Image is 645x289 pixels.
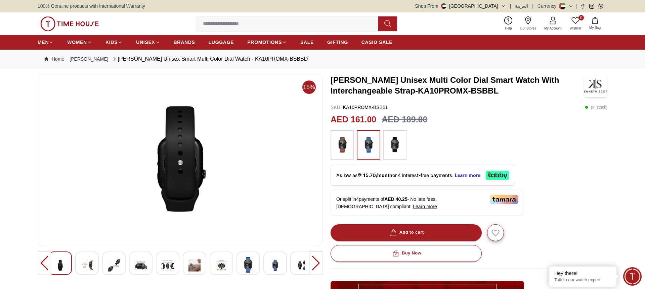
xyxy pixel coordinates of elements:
span: CASIO SALE [361,39,393,46]
nav: Breadcrumb [38,50,607,68]
button: Add to cart [331,224,482,241]
a: PROMOTIONS [247,36,287,48]
img: Kenneth Scott Unisex Smart Multi Color Dial Watch - KA10PROMX-BSBBD [269,257,281,274]
span: SKU : [331,105,342,110]
span: My Account [542,26,564,31]
span: | [510,3,511,9]
span: AED 40.25 [384,196,407,202]
img: Kenneth Scott Unisex Multi Color Dial Smart Watch With Interchangeable Strap-KA10PROMX-BSBBL [584,74,607,97]
a: MEN [38,36,54,48]
div: [PERSON_NAME] Unisex Smart Multi Color Dial Watch - KA10PROMX-BSBBD [111,55,308,63]
span: My Bag [587,25,603,30]
img: ... [40,16,99,31]
a: UNISEX [136,36,160,48]
a: [PERSON_NAME] [70,56,108,62]
span: 0 [578,15,584,20]
a: 0Wishlist [566,15,585,32]
span: UNISEX [136,39,155,46]
img: United Arab Emirates [441,3,446,9]
div: Or split in 4 payments of - No late fees, [DEMOGRAPHIC_DATA] compliant! [331,190,524,216]
a: LUGGAGE [209,36,234,48]
div: Add to cart [389,229,424,236]
span: MEN [38,39,49,46]
span: Help [502,26,515,31]
img: Kenneth Scott Unisex Smart Multi Color Dial Watch - KA10PROMX-BSBBD [296,257,308,274]
span: BRANDS [174,39,195,46]
a: Instagram [589,4,594,9]
span: GIFTING [327,39,348,46]
div: Chat Widget [623,267,642,286]
img: Kenneth Scott Unisex Smart Multi Color Dial Watch - KA10PROMX-BSBBD [215,257,227,274]
img: Kenneth Scott Unisex Smart Multi Color Dial Watch - KA10PROMX-BSBBD [135,257,147,274]
a: Our Stores [516,15,540,32]
span: 100% Genuine products with International Warranty [38,3,145,9]
img: Kenneth Scott Unisex Smart Multi Color Dial Watch - KA10PROMX-BSBBD [242,257,254,273]
span: LUGGAGE [209,39,234,46]
img: Kenneth Scott Unisex Smart Multi Color Dial Watch - KA10PROMX-BSBBD [162,257,174,274]
div: Buy Now [391,249,421,257]
a: SALE [300,36,314,48]
span: SALE [300,39,314,46]
span: Wishlist [567,26,584,31]
h3: [PERSON_NAME] Unisex Multi Color Dial Smart Watch With Interchangeable Strap-KA10PROMX-BSBBL [331,75,584,96]
img: Kenneth Scott Unisex Smart Multi Color Dial Watch - KA10PROMX-BSBBD [108,257,120,274]
a: Whatsapp [598,4,603,9]
a: GIFTING [327,36,348,48]
img: Tamara [490,195,518,204]
a: WOMEN [67,36,92,48]
span: Learn more [413,204,437,209]
p: Talk to our watch expert! [554,277,611,283]
img: ... [386,133,403,156]
h2: AED 161.00 [331,113,376,126]
a: CASIO SALE [361,36,393,48]
span: PROMOTIONS [247,39,282,46]
span: WOMEN [67,39,87,46]
a: Facebook [580,4,585,9]
div: Currency [537,3,559,9]
img: Kenneth Scott Unisex Smart Multi Color Dial Watch - KA10PROMX-BSBBD [43,79,317,240]
button: Shop From[GEOGRAPHIC_DATA] [415,3,506,9]
p: ( In stock ) [585,104,607,111]
span: KIDS [105,39,118,46]
p: KA10PROMX-BSBBL [331,104,388,111]
span: | [532,3,533,9]
div: Hey there! [554,270,611,277]
button: Buy Now [331,245,482,262]
a: Help [501,15,516,32]
img: ... [360,133,377,156]
button: My Bag [585,16,605,32]
img: Kenneth Scott Unisex Smart Multi Color Dial Watch - KA10PROMX-BSBBD [81,257,93,274]
a: BRANDS [174,36,195,48]
h3: AED 189.00 [382,113,427,126]
img: ... [334,133,351,156]
span: 15% [302,80,316,94]
span: | [576,3,577,9]
img: Kenneth Scott Unisex Smart Multi Color Dial Watch - KA10PROMX-BSBBD [54,257,66,274]
a: Home [44,56,64,62]
span: Our Stores [517,26,539,31]
button: العربية [515,3,528,9]
a: KIDS [105,36,123,48]
img: Kenneth Scott Unisex Smart Multi Color Dial Watch - KA10PROMX-BSBBD [188,257,201,274]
